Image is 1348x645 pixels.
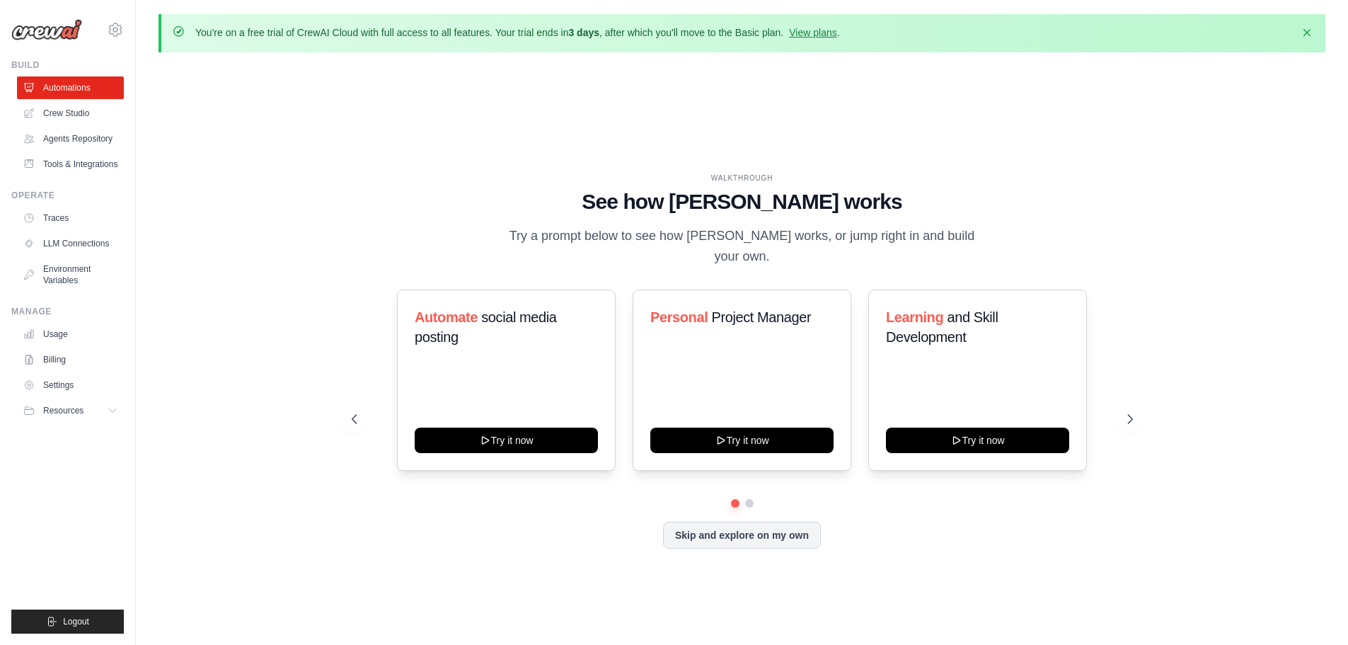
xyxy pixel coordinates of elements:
[11,306,124,317] div: Manage
[352,173,1133,183] div: WALKTHROUGH
[650,309,708,325] span: Personal
[11,610,124,634] button: Logout
[415,428,598,453] button: Try it now
[17,258,124,292] a: Environment Variables
[17,102,124,125] a: Crew Studio
[17,374,124,396] a: Settings
[886,309,943,325] span: Learning
[17,153,124,176] a: Tools & Integrations
[11,190,124,201] div: Operate
[11,59,124,71] div: Build
[17,127,124,150] a: Agents Repository
[43,405,83,416] span: Resources
[650,428,834,453] button: Try it now
[17,323,124,346] a: Usage
[415,309,557,345] span: social media posting
[352,189,1133,215] h1: See how [PERSON_NAME] works
[17,76,124,99] a: Automations
[17,232,124,255] a: LLM Connections
[17,207,124,229] a: Traces
[415,309,478,325] span: Automate
[17,399,124,422] button: Resources
[195,25,840,40] p: You're on a free trial of CrewAI Cloud with full access to all features. Your trial ends in , aft...
[568,27,599,38] strong: 3 days
[11,19,82,40] img: Logo
[663,522,821,549] button: Skip and explore on my own
[63,616,89,627] span: Logout
[886,428,1069,453] button: Try it now
[505,226,980,268] p: Try a prompt below to see how [PERSON_NAME] works, or jump right in and build your own.
[789,27,836,38] a: View plans
[711,309,811,325] span: Project Manager
[17,348,124,371] a: Billing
